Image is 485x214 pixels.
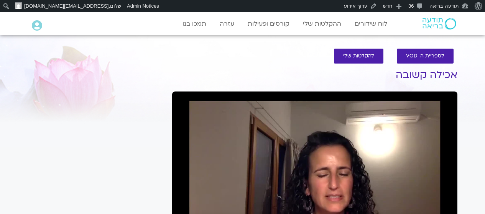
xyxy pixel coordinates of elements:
[334,49,383,64] a: להקלטות שלי
[423,18,456,29] img: תודעה בריאה
[216,16,238,31] a: עזרה
[244,16,293,31] a: קורסים ופעילות
[172,69,457,81] h1: אכילה קשובה
[299,16,345,31] a: ההקלטות שלי
[406,53,444,59] span: לספריית ה-VOD
[343,53,374,59] span: להקלטות שלי
[179,16,210,31] a: תמכו בנו
[351,16,391,31] a: לוח שידורים
[397,49,454,64] a: לספריית ה-VOD
[24,3,109,9] span: [EMAIL_ADDRESS][DOMAIN_NAME]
